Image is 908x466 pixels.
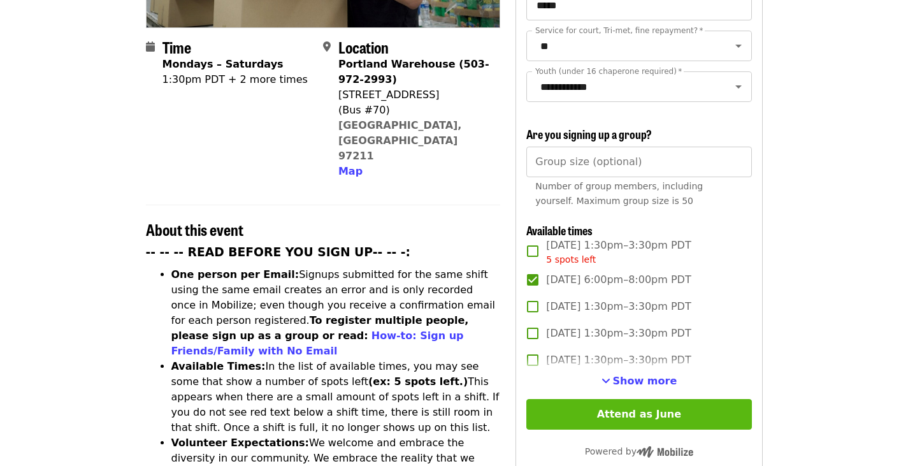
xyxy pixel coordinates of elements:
[546,299,691,314] span: [DATE] 1:30pm–3:30pm PDT
[338,119,462,162] a: [GEOGRAPHIC_DATA], [GEOGRAPHIC_DATA] 97211
[535,27,703,34] label: Service for court, Tri-met, fine repayment?
[637,446,693,458] img: Powered by Mobilize
[526,147,751,177] input: [object Object]
[338,103,490,118] div: (Bus #70)
[171,268,299,280] strong: One person per Email:
[162,72,308,87] div: 1:30pm PDT + 2 more times
[171,359,501,435] li: In the list of available times, you may see some that show a number of spots left This appears wh...
[171,314,469,342] strong: To register multiple people, please sign up as a group or read:
[171,267,501,359] li: Signups submitted for the same shift using the same email creates an error and is only recorded o...
[526,126,652,142] span: Are you signing up a group?
[526,222,593,238] span: Available times
[585,446,693,456] span: Powered by
[338,58,489,85] strong: Portland Warehouse (503-972-2993)
[546,353,691,368] span: [DATE] 1:30pm–3:30pm PDT
[171,360,266,372] strong: Available Times:
[730,78,747,96] button: Open
[146,218,243,240] span: About this event
[171,330,464,357] a: How-to: Sign up Friends/Family with No Email
[546,238,691,266] span: [DATE] 1:30pm–3:30pm PDT
[730,37,747,55] button: Open
[323,41,331,53] i: map-marker-alt icon
[146,245,411,259] strong: -- -- -- READ BEFORE YOU SIGN UP-- -- -:
[162,36,191,58] span: Time
[535,181,703,206] span: Number of group members, including yourself. Maximum group size is 50
[338,164,363,179] button: Map
[338,36,389,58] span: Location
[146,41,155,53] i: calendar icon
[526,399,751,430] button: Attend as June
[171,437,310,449] strong: Volunteer Expectations:
[162,58,284,70] strong: Mondays – Saturdays
[546,326,691,341] span: [DATE] 1:30pm–3:30pm PDT
[546,254,596,265] span: 5 spots left
[368,375,468,388] strong: (ex: 5 spots left.)
[602,374,677,389] button: See more timeslots
[535,68,682,75] label: Youth (under 16 chaperone required)
[338,87,490,103] div: [STREET_ADDRESS]
[338,165,363,177] span: Map
[546,272,691,288] span: [DATE] 6:00pm–8:00pm PDT
[613,375,677,387] span: Show more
